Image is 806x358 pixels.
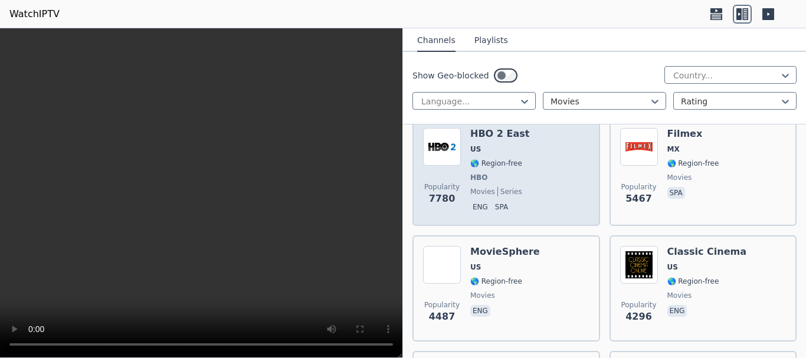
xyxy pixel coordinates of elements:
[417,29,456,52] button: Channels
[625,192,652,206] span: 5467
[667,187,685,199] p: spa
[470,277,522,286] span: 🌎 Region-free
[621,300,656,310] span: Popularity
[667,159,719,168] span: 🌎 Region-free
[667,291,692,300] span: movies
[470,128,529,140] h6: HBO 2 East
[424,300,460,310] span: Popularity
[429,192,456,206] span: 7780
[667,277,719,286] span: 🌎 Region-free
[493,201,510,213] p: spa
[470,305,490,317] p: eng
[470,201,490,213] p: eng
[423,246,461,284] img: MovieSphere
[667,173,692,182] span: movies
[667,144,680,154] span: MX
[667,305,687,317] p: eng
[424,182,460,192] span: Popularity
[620,246,658,284] img: Classic Cinema
[474,29,508,52] button: Playlists
[470,262,481,272] span: US
[667,246,747,258] h6: Classic Cinema
[9,7,60,21] a: WatchIPTV
[625,310,652,324] span: 4296
[470,173,487,182] span: HBO
[470,187,495,196] span: movies
[667,262,678,272] span: US
[423,128,461,166] img: HBO 2 East
[620,128,658,166] img: Filmex
[497,187,522,196] span: series
[621,182,656,192] span: Popularity
[412,70,489,81] label: Show Geo-blocked
[470,291,495,300] span: movies
[429,310,456,324] span: 4487
[667,128,719,140] h6: Filmex
[470,159,522,168] span: 🌎 Region-free
[470,144,481,154] span: US
[470,246,540,258] h6: MovieSphere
